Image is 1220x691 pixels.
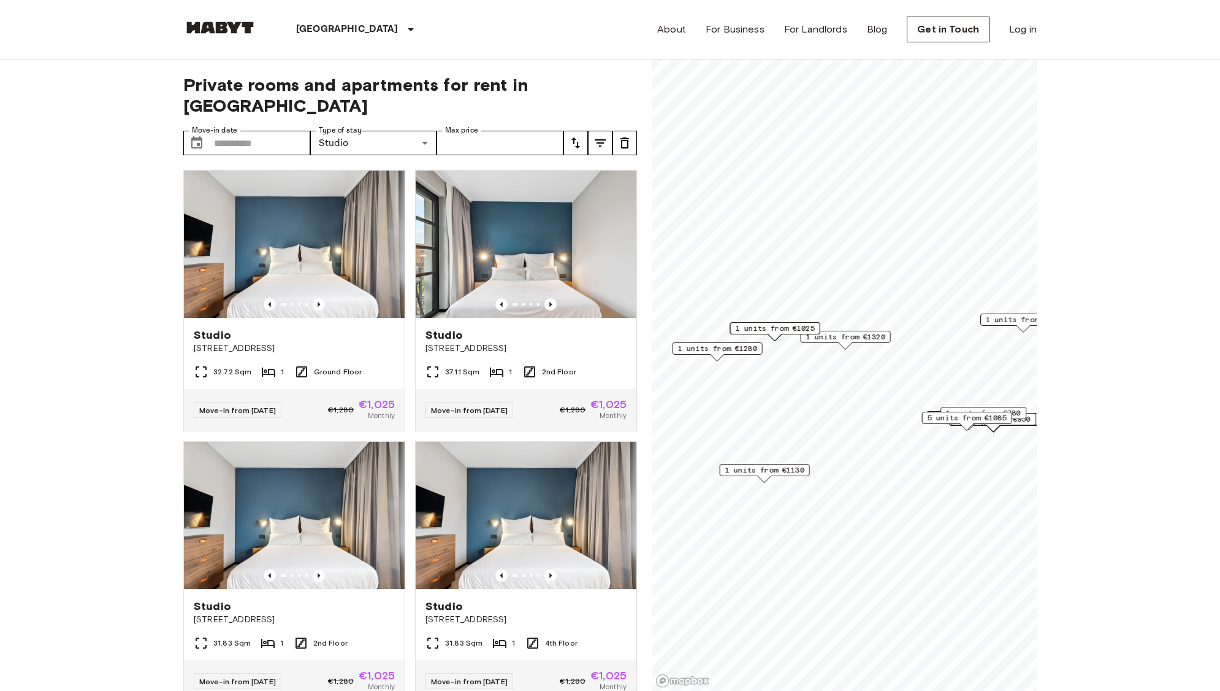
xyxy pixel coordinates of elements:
span: 1 units from €1280 [678,343,757,354]
span: €1,025 [359,399,395,410]
img: Marketing picture of unit DE-01-481-412-01 [416,442,636,589]
span: [STREET_ADDRESS] [194,342,395,355]
span: Studio [194,328,231,342]
span: Move-in from [DATE] [199,677,276,686]
button: Previous image [264,298,276,311]
label: Type of stay [319,125,362,136]
span: €1,280 [560,676,585,687]
a: Marketing picture of unit DE-01-481-006-01Previous imagePrevious imageStudio[STREET_ADDRESS]32.72... [183,170,405,431]
label: Max price [445,125,478,136]
div: Studio [310,131,437,155]
div: Map marker [940,407,1026,426]
div: Map marker [801,331,891,350]
button: tune [612,131,637,155]
span: Studio [425,328,463,342]
a: Log in [1009,22,1037,37]
span: 1 [512,638,515,649]
a: Get in Touch [907,17,989,42]
button: tune [588,131,612,155]
span: 32.72 Sqm [213,366,251,377]
span: 1 units from €1130 [725,465,804,476]
img: Habyt [183,21,257,34]
img: Marketing picture of unit DE-01-481-006-01 [184,171,405,318]
span: 1 units from €980 [986,314,1061,325]
span: 2nd Floor [542,366,576,377]
span: €1,280 [328,404,354,415]
div: Map marker [673,342,763,361]
span: 31.83 Sqm [213,638,251,649]
div: Map marker [730,322,820,341]
a: Blog [867,22,888,37]
span: Studio [425,599,463,614]
span: Monthly [368,410,395,421]
div: Map marker [980,314,1066,333]
span: Studio [194,599,231,614]
span: 2nd Floor [313,638,348,649]
a: Mapbox logo [655,674,709,688]
span: [STREET_ADDRESS] [425,614,627,626]
a: For Landlords [784,22,847,37]
span: 5 units from €1085 [928,412,1007,423]
span: 1 units from €1025 [736,323,815,334]
button: Choose date [185,131,209,155]
span: Ground Floor [314,366,362,377]
span: Move-in from [DATE] [431,677,508,686]
span: €1,280 [328,676,354,687]
button: Previous image [544,569,557,582]
span: Monthly [600,410,627,421]
span: 6 units from €950 [956,414,1031,425]
button: tune [563,131,588,155]
span: Private rooms and apartments for rent in [GEOGRAPHIC_DATA] [183,74,637,116]
a: About [657,22,686,37]
span: 31.83 Sqm [445,638,482,649]
span: 37.11 Sqm [445,366,479,377]
span: €1,025 [590,399,627,410]
span: 1 units from €1320 [806,331,885,342]
span: Move-in from [DATE] [431,406,508,415]
div: Map marker [922,412,1012,431]
span: 1 [281,366,284,377]
label: Move-in date [192,125,237,136]
button: Previous image [313,298,325,311]
button: Previous image [495,569,508,582]
span: [STREET_ADDRESS] [194,614,395,626]
span: 4th Floor [545,638,578,649]
img: Marketing picture of unit DE-01-482-208-01 [416,171,636,318]
a: For Business [706,22,764,37]
span: €1,280 [560,404,585,415]
p: [GEOGRAPHIC_DATA] [296,22,398,37]
span: Move-in from [DATE] [199,406,276,415]
span: €1,025 [590,670,627,681]
a: Marketing picture of unit DE-01-482-208-01Previous imagePrevious imageStudio[STREET_ADDRESS]37.11... [415,170,637,431]
img: Marketing picture of unit DE-01-482-209-01 [184,442,405,589]
span: 1 [509,366,512,377]
button: Previous image [264,569,276,582]
div: Map marker [720,464,810,483]
button: Previous image [495,298,508,311]
button: Previous image [544,298,557,311]
button: Previous image [313,569,325,582]
div: Map marker [926,411,1012,430]
span: 1 [280,638,283,649]
span: [STREET_ADDRESS] [425,342,627,355]
span: 1 units from €780 [946,407,1021,419]
span: €1,025 [359,670,395,681]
